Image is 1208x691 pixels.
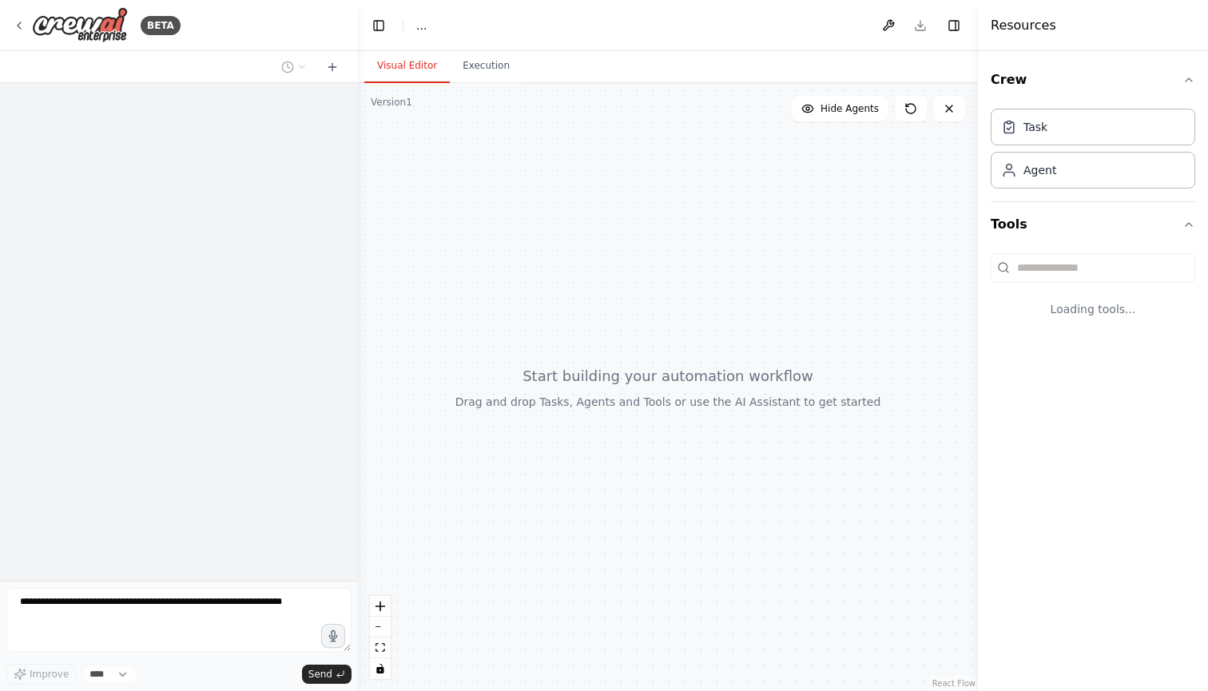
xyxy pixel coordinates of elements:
[943,14,965,37] button: Hide right sidebar
[302,665,352,684] button: Send
[371,96,412,109] div: Version 1
[368,14,390,37] button: Hide left sidebar
[308,668,332,681] span: Send
[30,668,69,681] span: Improve
[364,50,450,83] button: Visual Editor
[416,18,427,34] nav: breadcrumb
[275,58,313,77] button: Switch to previous chat
[141,16,181,35] div: BETA
[370,617,391,637] button: zoom out
[320,58,345,77] button: Start a new chat
[1023,119,1047,135] div: Task
[450,50,523,83] button: Execution
[991,102,1195,201] div: Crew
[416,18,427,34] span: ...
[991,16,1056,35] h4: Resources
[370,596,391,617] button: zoom in
[991,247,1195,343] div: Tools
[821,102,879,115] span: Hide Agents
[1023,162,1056,178] div: Agent
[370,637,391,658] button: fit view
[370,596,391,679] div: React Flow controls
[991,288,1195,330] div: Loading tools...
[932,679,976,688] a: React Flow attribution
[792,96,888,121] button: Hide Agents
[991,58,1195,102] button: Crew
[6,664,76,685] button: Improve
[321,624,345,648] button: Click to speak your automation idea
[32,7,128,43] img: Logo
[991,202,1195,247] button: Tools
[370,658,391,679] button: toggle interactivity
